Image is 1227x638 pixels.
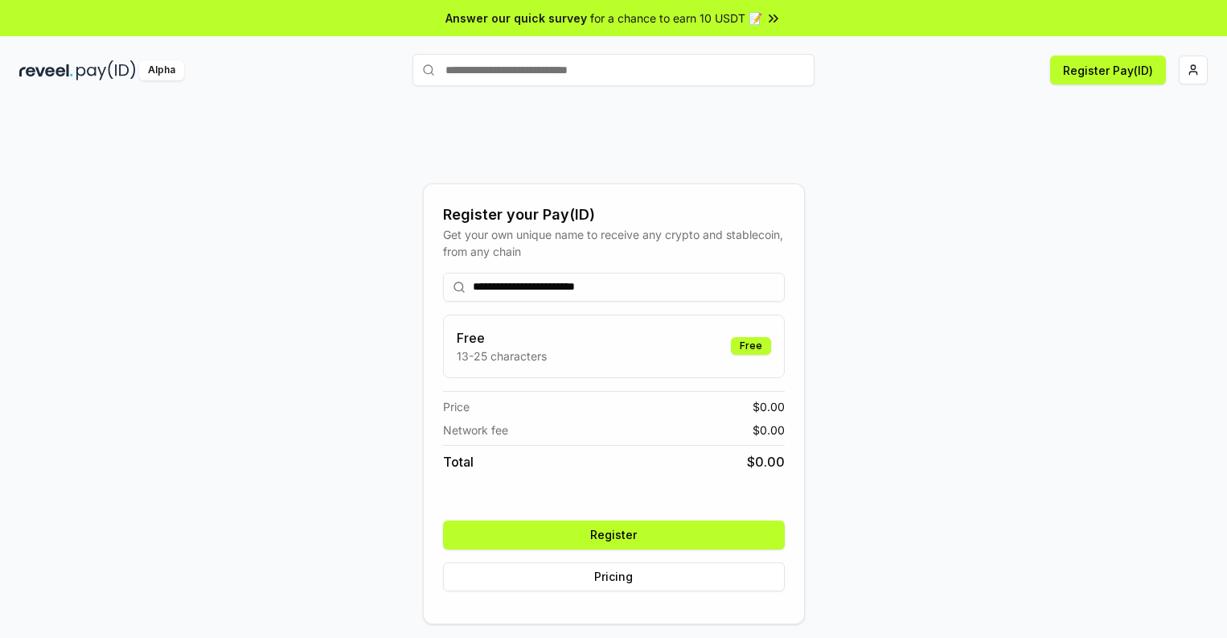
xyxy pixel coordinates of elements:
[443,452,474,471] span: Total
[747,452,785,471] span: $ 0.00
[76,60,136,80] img: pay_id
[19,60,73,80] img: reveel_dark
[139,60,184,80] div: Alpha
[457,328,547,348] h3: Free
[443,226,785,260] div: Get your own unique name to receive any crypto and stablecoin, from any chain
[731,337,771,355] div: Free
[1050,56,1166,84] button: Register Pay(ID)
[457,348,547,364] p: 13-25 characters
[443,562,785,591] button: Pricing
[443,204,785,226] div: Register your Pay(ID)
[753,398,785,415] span: $ 0.00
[753,422,785,438] span: $ 0.00
[590,10,762,27] span: for a chance to earn 10 USDT 📝
[443,521,785,550] button: Register
[445,10,587,27] span: Answer our quick survey
[443,398,470,415] span: Price
[443,422,508,438] span: Network fee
